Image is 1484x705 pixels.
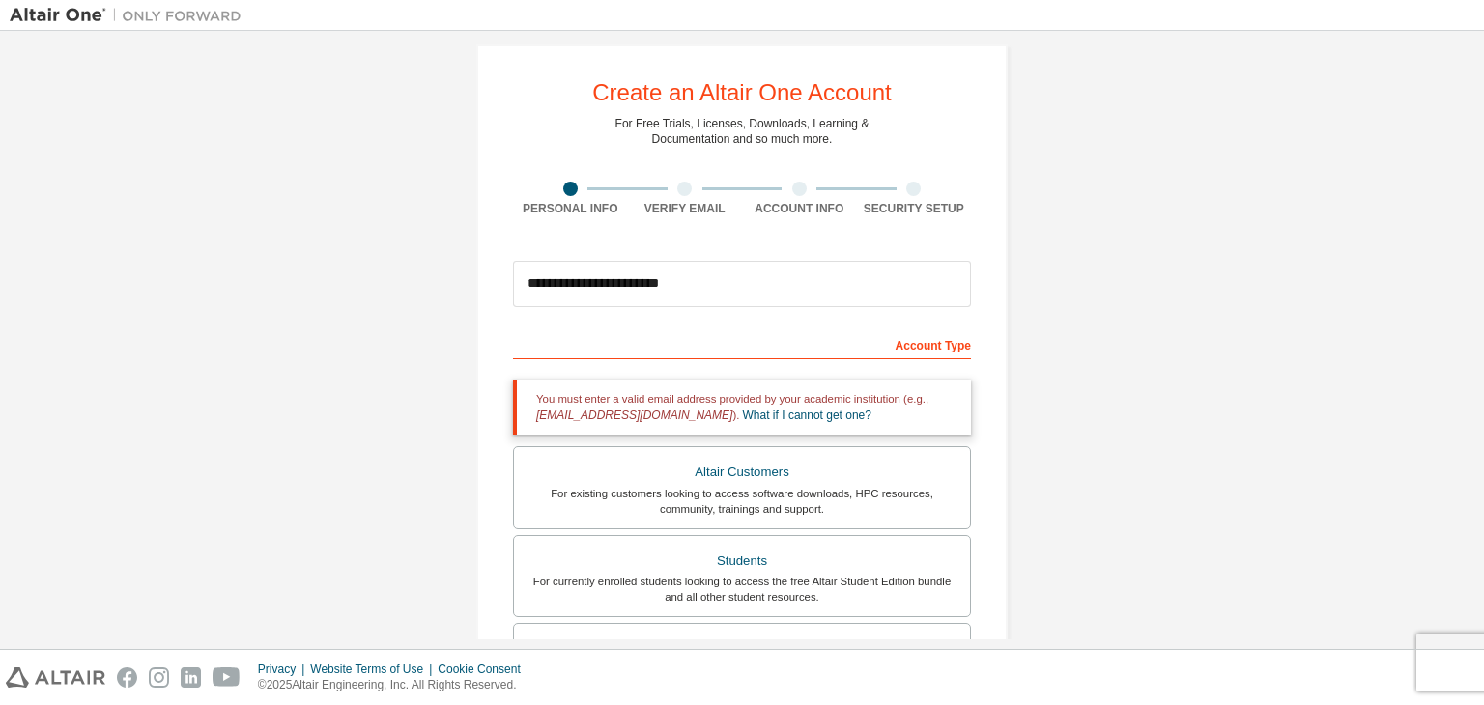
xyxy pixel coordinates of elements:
div: Verify Email [628,201,743,216]
img: youtube.svg [213,667,241,688]
div: Altair Customers [526,459,958,486]
div: Security Setup [857,201,972,216]
div: You must enter a valid email address provided by your academic institution (e.g., ). [513,380,971,435]
div: Account Type [513,328,971,359]
img: instagram.svg [149,667,169,688]
div: Account Info [742,201,857,216]
img: Altair One [10,6,251,25]
div: Create an Altair One Account [592,81,892,104]
a: What if I cannot get one? [743,409,871,422]
p: © 2025 Altair Engineering, Inc. All Rights Reserved. [258,677,532,693]
div: Faculty [526,635,958,663]
div: Students [526,548,958,575]
div: For Free Trials, Licenses, Downloads, Learning & Documentation and so much more. [615,116,870,147]
img: linkedin.svg [181,667,201,688]
img: facebook.svg [117,667,137,688]
div: Privacy [258,662,310,677]
span: [EMAIL_ADDRESS][DOMAIN_NAME] [536,409,732,422]
div: Personal Info [513,201,628,216]
div: Website Terms of Use [310,662,438,677]
div: Cookie Consent [438,662,531,677]
img: altair_logo.svg [6,667,105,688]
div: For currently enrolled students looking to access the free Altair Student Edition bundle and all ... [526,574,958,605]
div: For existing customers looking to access software downloads, HPC resources, community, trainings ... [526,486,958,517]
